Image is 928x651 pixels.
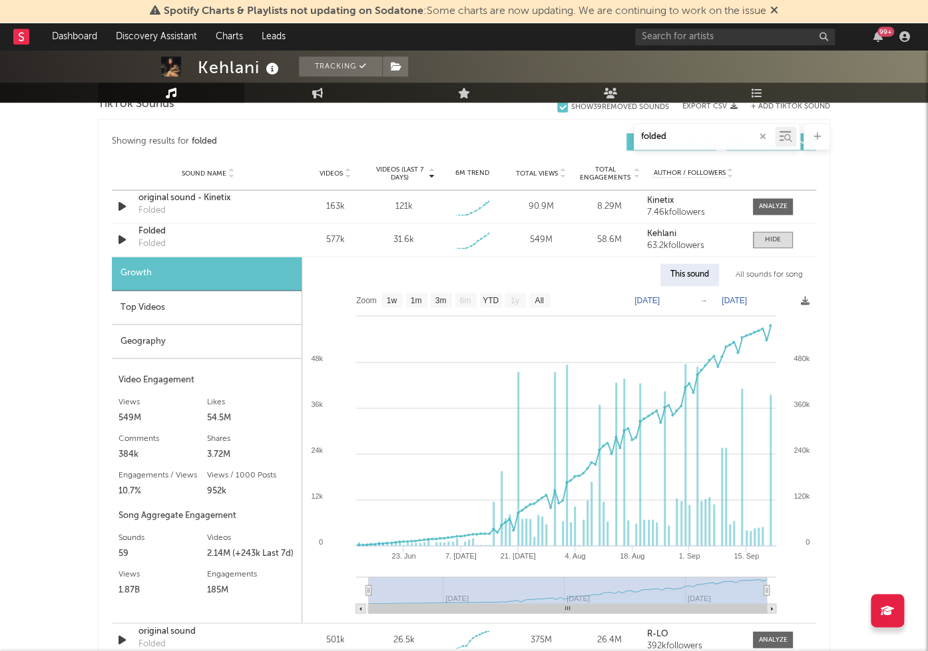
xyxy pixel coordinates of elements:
span: : Some charts are now updating. We are continuing to work on the issue [164,6,766,17]
div: 10.7% [118,483,207,499]
text: 1w [387,296,397,305]
a: Charts [206,23,252,50]
text: 3m [435,296,447,305]
text: 360k [794,400,810,408]
text: 240k [794,446,810,454]
div: 26.5k [393,633,414,646]
div: Engagements [207,566,296,582]
div: 577k [304,233,366,247]
div: 99 + [877,27,894,37]
text: 1m [411,296,422,305]
text: All [535,296,543,305]
a: original sound - Kinetix [138,192,278,205]
text: 0 [319,537,323,545]
div: Shares [207,430,296,446]
div: Folded [138,637,166,650]
div: 31.6k [393,233,414,247]
a: Kinetix [647,196,740,205]
div: 375M [510,633,572,646]
a: Folded [138,225,278,238]
text: → [700,295,708,305]
strong: R-LO [647,629,668,638]
div: 163k [304,200,366,213]
div: 26.4M [579,633,640,646]
text: 7. [DATE] [445,551,477,559]
a: R-LO [647,629,740,638]
text: 48k [311,354,323,362]
div: 121k [395,200,412,213]
div: 549M [510,233,572,247]
input: Search for artists [635,29,835,45]
div: 59 [118,545,207,561]
div: 8.29M [579,200,640,213]
text: 6m [460,296,471,305]
button: 99+ [873,31,883,42]
text: 480k [794,354,810,362]
div: Videos [207,529,296,545]
span: Spotify Charts & Playlists not updating on Sodatone [164,6,423,17]
div: Folded [138,204,166,217]
span: Author / Followers [653,169,725,178]
div: Views / 1000 Posts [207,467,296,483]
div: Top Videos [112,291,302,325]
button: + Add TikTok Sound [751,103,830,110]
div: 185M [207,582,296,598]
text: 4. Aug [565,551,585,559]
text: 23. Jun [391,551,415,559]
div: Views [118,394,207,410]
div: 54.5M [207,410,296,426]
button: Export CSV [682,102,738,110]
div: 501k [304,633,366,646]
text: 21. [DATE] [500,551,535,559]
button: + Add TikTok Sound [738,103,830,110]
div: Kehlani [198,57,282,78]
div: 2.14M (+243k Last 7d) [207,545,296,561]
text: 18. Aug [620,551,644,559]
span: Videos (last 7 days) [373,166,427,182]
div: 384k [118,446,207,462]
text: 12k [311,491,323,499]
div: 3.72M [207,446,296,462]
div: Sounds [118,529,207,545]
div: Folded [138,237,166,251]
input: Search by song name or URL [634,132,775,142]
div: 549M [118,410,207,426]
div: 952k [207,483,296,499]
a: original sound [138,624,278,638]
div: 90.9M [510,200,572,213]
a: Dashboard [43,23,107,50]
div: 58.6M [579,233,640,247]
a: Kehlani [647,229,740,239]
div: Song Aggregate Engagement [118,507,295,523]
div: All sounds for song [726,263,813,286]
span: TikTok Sounds [98,96,174,112]
text: [DATE] [634,295,660,305]
div: 1.87B [118,582,207,598]
span: Sound Name [182,170,226,178]
div: This sound [660,263,719,286]
span: Total Engagements [579,166,632,182]
a: Leads [252,23,295,50]
div: Views [118,566,207,582]
text: 15. Sep [734,551,759,559]
strong: Kehlani [647,229,676,238]
text: 120k [794,491,810,499]
div: Likes [207,394,296,410]
div: 63.2k followers [647,241,740,251]
div: Comments [118,430,207,446]
div: Show 39 Removed Sounds [571,103,669,112]
text: [DATE] [722,295,747,305]
button: Tracking [299,57,382,76]
text: Zoom [356,296,377,305]
text: 1. Sep [678,551,700,559]
div: 7.46k followers [647,208,740,217]
div: 6M Trend [441,168,503,178]
span: Total Views [516,170,558,178]
span: Dismiss [770,6,778,17]
div: Video Engagement [118,372,295,388]
div: 392k followers [647,641,740,650]
div: Engagements / Views [118,467,207,483]
text: 1y [511,296,519,305]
